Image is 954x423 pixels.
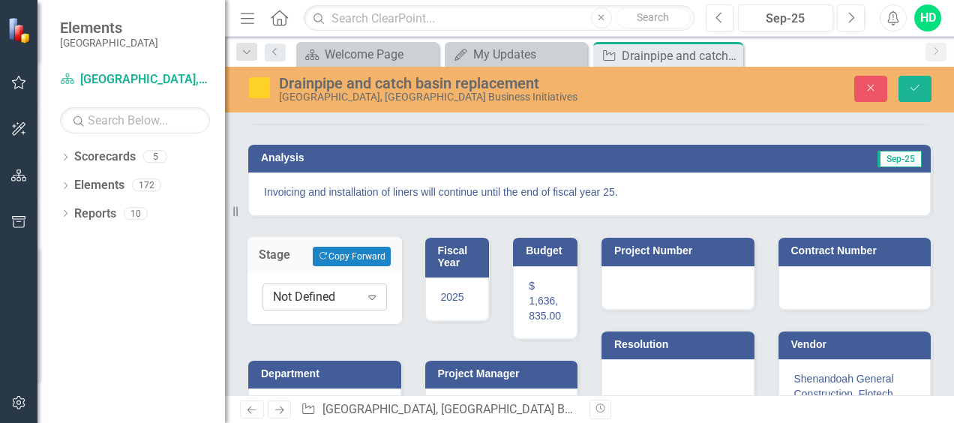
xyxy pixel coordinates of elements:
h3: Resolution [614,339,747,350]
h3: Contract Number [791,245,924,256]
h3: Department [261,368,394,379]
div: Welcome Page [325,45,435,64]
a: Welcome Page [300,45,435,64]
button: Copy Forward [313,247,390,266]
div: 5 [143,151,167,163]
div: 10 [124,207,148,220]
div: [GEOGRAPHIC_DATA], [GEOGRAPHIC_DATA] Business Initiatives [279,91,620,103]
div: Drainpipe and catch basin replacement [622,46,739,65]
h3: Budget [526,245,570,256]
h3: Project Manager [438,368,571,379]
div: Not Defined [273,289,360,306]
span: Search [637,11,669,23]
a: [GEOGRAPHIC_DATA], [GEOGRAPHIC_DATA] Business Initiatives [60,71,210,88]
h3: Analysis [261,152,583,163]
p: Invoicing and installation of liners will continue until the end of fiscal year 25. [264,184,915,199]
span: Sep-25 [877,151,922,167]
div: Sep-25 [743,10,828,28]
div: My Updates [473,45,583,64]
div: » » [301,401,578,418]
div: Drainpipe and catch basin replacement [279,75,620,91]
button: Sep-25 [738,4,833,31]
input: Search Below... [60,107,210,133]
h3: Vendor [791,339,924,350]
img: In Progress or Needs Work [247,76,271,100]
h3: Project Number [614,245,747,256]
button: HD [914,4,941,31]
a: My Updates [448,45,583,64]
input: Search ClearPoint... [304,5,694,31]
a: [GEOGRAPHIC_DATA], [GEOGRAPHIC_DATA] Business Initiatives [322,402,659,416]
div: 172 [132,179,161,192]
h3: Fiscal Year [438,245,482,268]
a: Reports [74,205,116,223]
button: Search [616,7,691,28]
small: [GEOGRAPHIC_DATA] [60,37,158,49]
h3: Stage [259,248,294,262]
a: Scorecards [74,148,136,166]
span: 2025 [441,291,464,303]
a: Elements [74,177,124,194]
img: ClearPoint Strategy [7,17,34,43]
span: Elements [60,19,158,37]
span: $ 1,636,835.00 [529,280,561,322]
